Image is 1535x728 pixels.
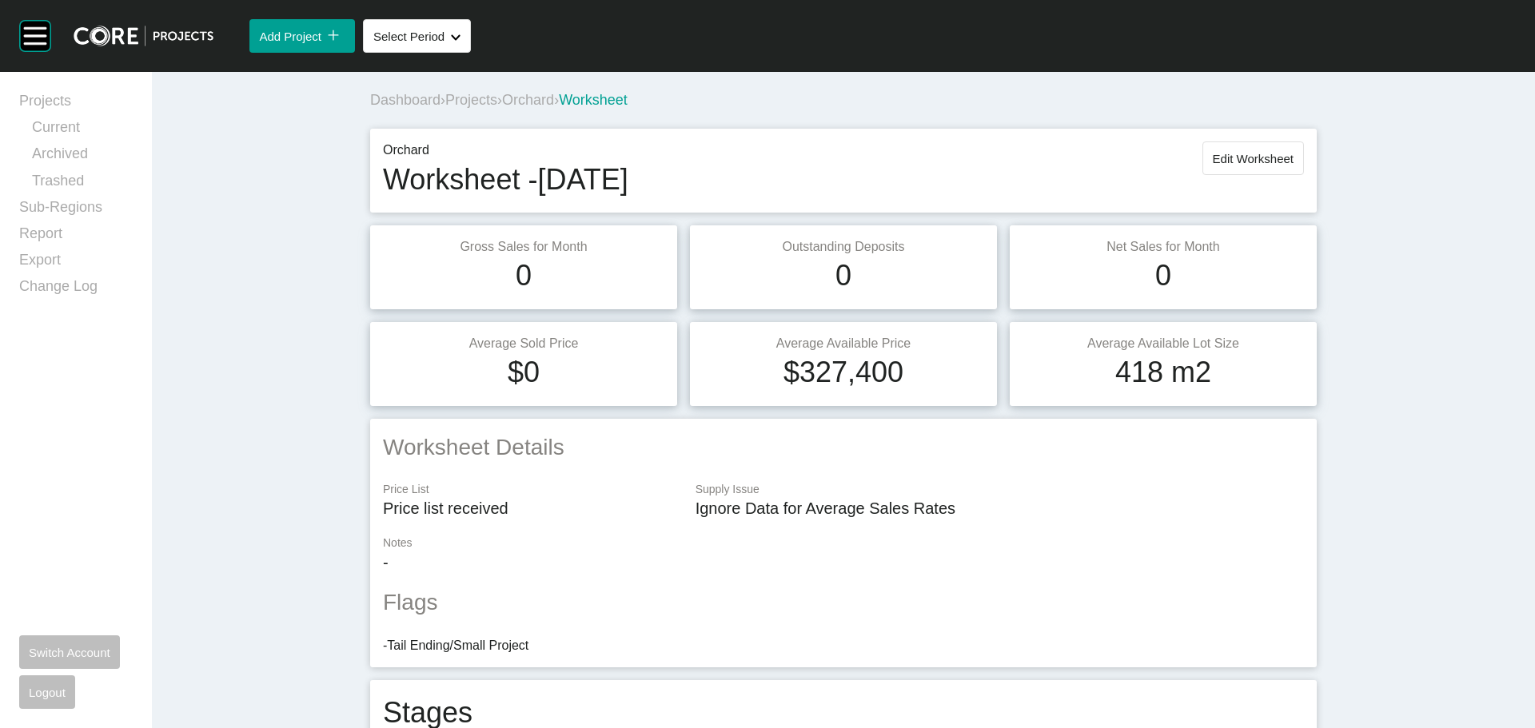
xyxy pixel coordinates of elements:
h1: 0 [1155,256,1171,296]
span: › [497,92,502,108]
p: Gross Sales for Month [383,238,664,256]
h2: Flags [383,587,1304,618]
p: Ignore Data for Average Sales Rates [696,497,1304,519]
span: › [441,92,445,108]
p: Average Available Price [703,335,984,352]
button: Select Period [363,19,471,53]
h1: 418 m2 [1115,352,1211,392]
span: Select Period [373,30,445,43]
button: Switch Account [19,635,120,669]
p: Average Sold Price [383,335,664,352]
p: Orchard [383,141,628,159]
a: Current [32,117,133,144]
a: Export [19,250,133,276]
a: Trashed [32,171,133,197]
p: Outstanding Deposits [703,238,984,256]
h1: $327,400 [783,352,903,392]
button: Edit Worksheet [1202,141,1304,175]
h1: $0 [508,352,540,392]
h1: 0 [516,256,532,296]
a: Change Log [19,276,133,303]
span: › [554,92,559,108]
a: Dashboard [370,92,441,108]
h1: 0 [835,256,851,296]
a: Orchard [502,92,554,108]
a: Report [19,224,133,250]
a: Archived [32,144,133,170]
p: - [383,551,1304,574]
a: Projects [445,92,497,108]
p: Net Sales for Month [1023,238,1304,256]
p: Price List [383,482,680,498]
span: Worksheet [559,92,628,108]
p: Supply Issue [696,482,1304,498]
button: Add Project [249,19,355,53]
h1: Worksheet - [DATE] [383,160,628,200]
p: Price list received [383,497,680,519]
span: Switch Account [29,646,110,659]
a: Projects [19,91,133,117]
span: Edit Worksheet [1213,152,1294,165]
li: - Tail Ending/Small Project [383,637,1304,654]
a: Sub-Regions [19,197,133,224]
button: Logout [19,675,75,709]
span: Logout [29,686,66,699]
p: Notes [383,535,1304,551]
p: Average Available Lot Size [1023,335,1304,352]
h2: Worksheet Details [383,432,1304,463]
span: Add Project [259,30,321,43]
img: core-logo-dark.3138cae2.png [74,26,213,46]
